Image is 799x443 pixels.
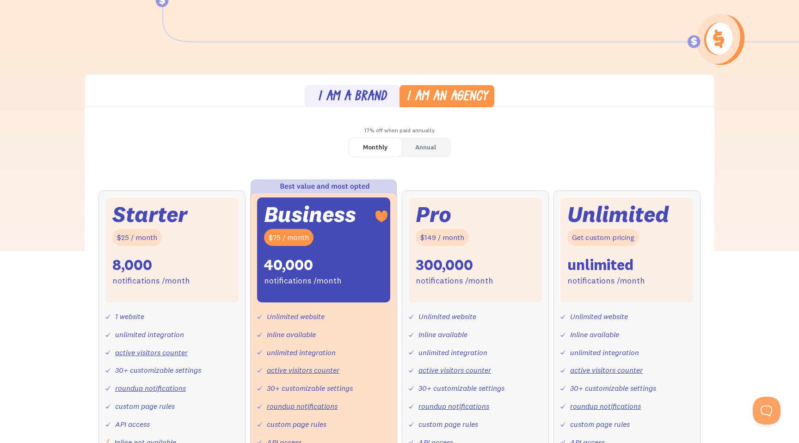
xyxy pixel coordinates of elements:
[570,310,628,323] div: Unlimited website
[112,229,162,246] div: $25 / month
[418,310,476,323] div: Unlimited website
[112,204,187,224] div: Starter
[416,274,493,288] div: notifications /month
[115,418,150,431] div: API access
[416,229,469,246] div: $149 / month
[115,310,144,323] div: 1 website
[85,124,714,137] div: 17% off when paid annually
[418,346,487,359] div: unlimited integration
[406,91,488,104] div: I am an agency
[115,400,175,413] div: custom page rules
[267,401,338,411] a: roundup notifications
[418,365,491,375] a: active visitors counter
[418,381,504,395] div: 30+ customizable settings
[318,91,387,104] div: I am a brand
[570,381,656,395] div: 30+ customizable settings
[570,328,619,341] div: Inline available
[418,401,489,411] a: roundup notifications
[567,255,633,275] div: unlimited
[567,204,669,224] div: Unlimited
[112,255,152,275] div: 8,000
[267,418,326,431] div: custom page rules
[267,365,339,375] a: active visitors counter
[267,381,353,395] div: 30+ customizable settings
[264,274,342,288] div: notifications /month
[267,346,336,359] div: unlimited integration
[570,365,643,375] a: active visitors counter
[416,204,451,224] div: Pro
[264,204,356,224] div: Business
[267,328,316,341] div: Inline available
[115,348,188,357] a: active visitors counter
[115,383,186,393] a: roundup notifications
[267,310,325,323] div: Unlimited website
[418,328,467,341] div: Inline available
[115,363,201,377] div: 30+ customizable settings
[112,274,190,288] div: notifications /month
[415,141,436,154] div: Annual
[753,397,781,425] iframe: Toggle Customer Support
[567,274,645,288] div: notifications /month
[570,346,639,359] div: unlimited integration
[570,418,630,431] div: custom page rules
[570,401,641,411] a: roundup notifications
[264,229,313,246] div: $75 / month
[567,229,639,246] div: Get custom pricing
[418,418,478,431] div: custom page rules
[363,141,387,154] div: Monthly
[416,255,473,275] div: 300,000
[264,255,313,275] div: 40,000
[115,328,184,341] div: unlimited integration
